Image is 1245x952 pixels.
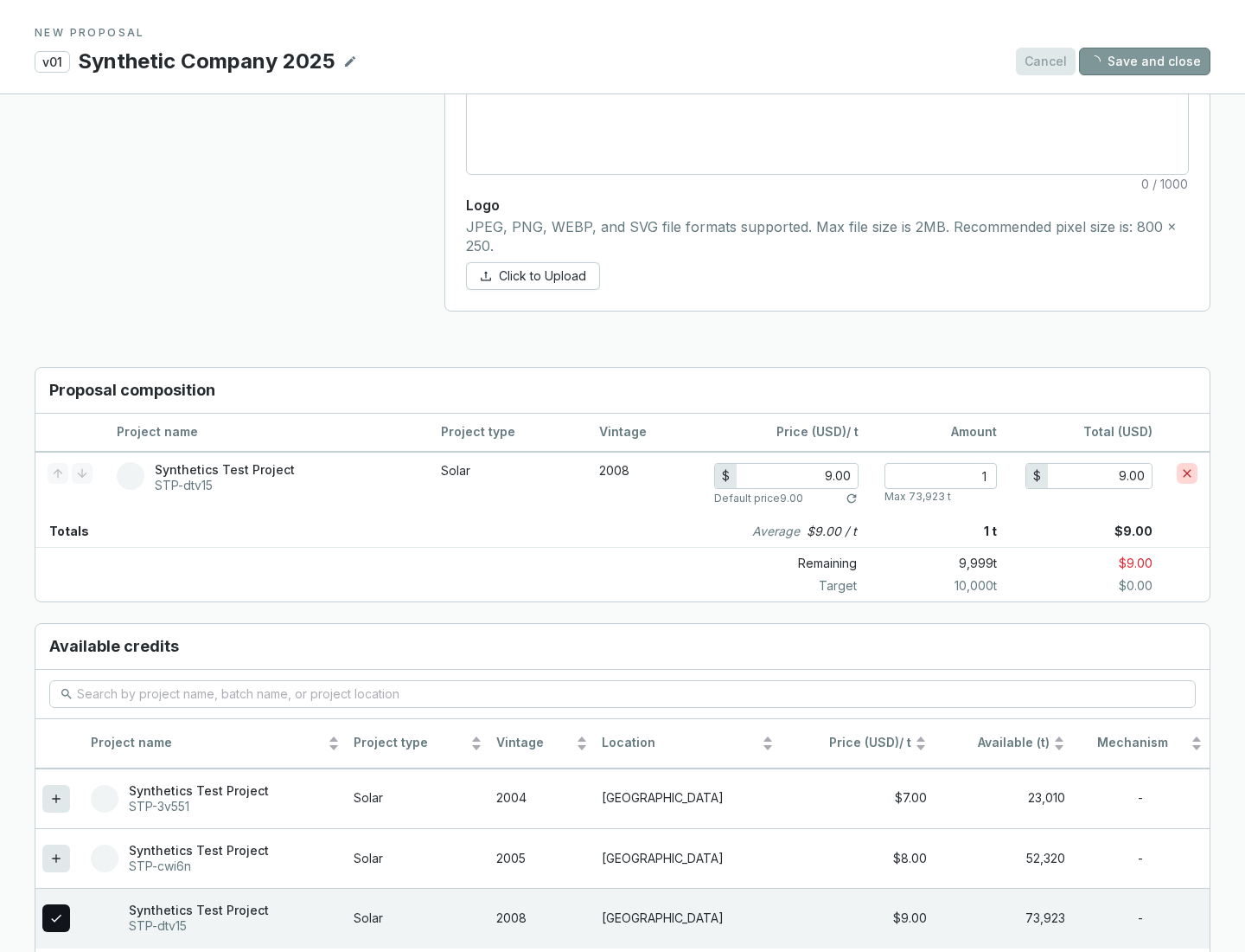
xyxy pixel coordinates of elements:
[354,735,466,751] span: Project type
[496,735,572,751] span: Vintage
[997,516,1210,547] p: $9.00
[489,719,595,769] th: Vintage
[489,888,595,948] td: 2008
[1072,828,1210,888] td: -
[489,769,595,828] td: 2004
[499,267,586,285] span: Click to Upload
[105,414,429,452] th: Project name
[129,859,269,874] p: STP-cwi6n
[602,790,774,807] p: [GEOGRAPHIC_DATA]
[934,769,1072,828] td: 23,010
[155,478,295,493] p: STP-dtv15
[702,414,871,452] th: / t
[715,551,871,576] p: Remaining
[35,26,1210,40] p: NEW PROPOSAL
[595,719,781,769] th: Location
[347,769,488,828] td: Solar
[997,551,1210,576] p: $9.00
[1072,719,1210,769] th: Mechanism
[429,452,587,516] td: Solar
[776,424,846,439] span: Price (USD)
[715,577,871,595] p: Target
[84,719,347,769] th: Project name
[1072,888,1210,948] td: -
[347,828,488,888] td: Solar
[466,218,1189,255] p: JPEG, PNG, WEBP, and SVG file formats supported. Max file size is 2MB. Recommended pixel size is:...
[871,516,997,547] p: 1 t
[587,452,702,516] td: 2008
[480,270,492,282] span: upload
[941,735,1050,751] span: Available (t)
[934,719,1072,769] th: Available (t)
[1072,769,1210,828] td: -
[871,414,1009,452] th: Amount
[77,685,1170,704] input: Search by project name, batch name, or project location
[807,523,857,540] p: $9.00 / t
[788,851,927,867] div: $8.00
[489,828,595,888] td: 2005
[35,624,1210,670] h3: Available credits
[347,888,488,948] td: Solar
[35,368,1210,414] h3: Proposal composition
[602,851,774,867] p: [GEOGRAPHIC_DATA]
[788,910,927,927] div: $9.00
[347,719,488,769] th: Project type
[91,735,324,751] span: Project name
[1108,53,1201,70] span: Save and close
[466,196,1189,215] p: Logo
[35,51,70,73] p: v01
[129,843,269,859] p: Synthetics Test Project
[788,790,927,807] div: $7.00
[587,414,702,452] th: Vintage
[1016,48,1076,75] button: Cancel
[602,910,774,927] p: [GEOGRAPHIC_DATA]
[129,918,269,934] p: STP-dtv15
[129,799,269,814] p: STP-3v551
[77,47,336,76] p: Synthetic Company 2025
[997,577,1210,595] p: $0.00
[1079,735,1187,751] span: Mechanism
[35,516,89,547] p: Totals
[871,551,997,576] p: 9,999 t
[934,828,1072,888] td: 52,320
[715,464,737,488] div: $
[129,903,269,918] p: Synthetics Test Project
[155,462,295,478] p: Synthetics Test Project
[714,492,803,505] p: Default price 9.00
[884,490,951,504] p: Max 73,923 t
[1079,48,1210,75] button: Save and close
[1083,424,1152,439] span: Total (USD)
[466,262,600,290] button: Click to Upload
[871,577,997,595] p: 10,000 t
[934,888,1072,948] td: 73,923
[129,783,269,799] p: Synthetics Test Project
[429,414,587,452] th: Project type
[1089,55,1101,68] span: loading
[788,735,911,751] span: / t
[1026,464,1048,488] div: $
[602,735,758,751] span: Location
[752,523,800,540] i: Average
[829,735,899,749] span: Price (USD)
